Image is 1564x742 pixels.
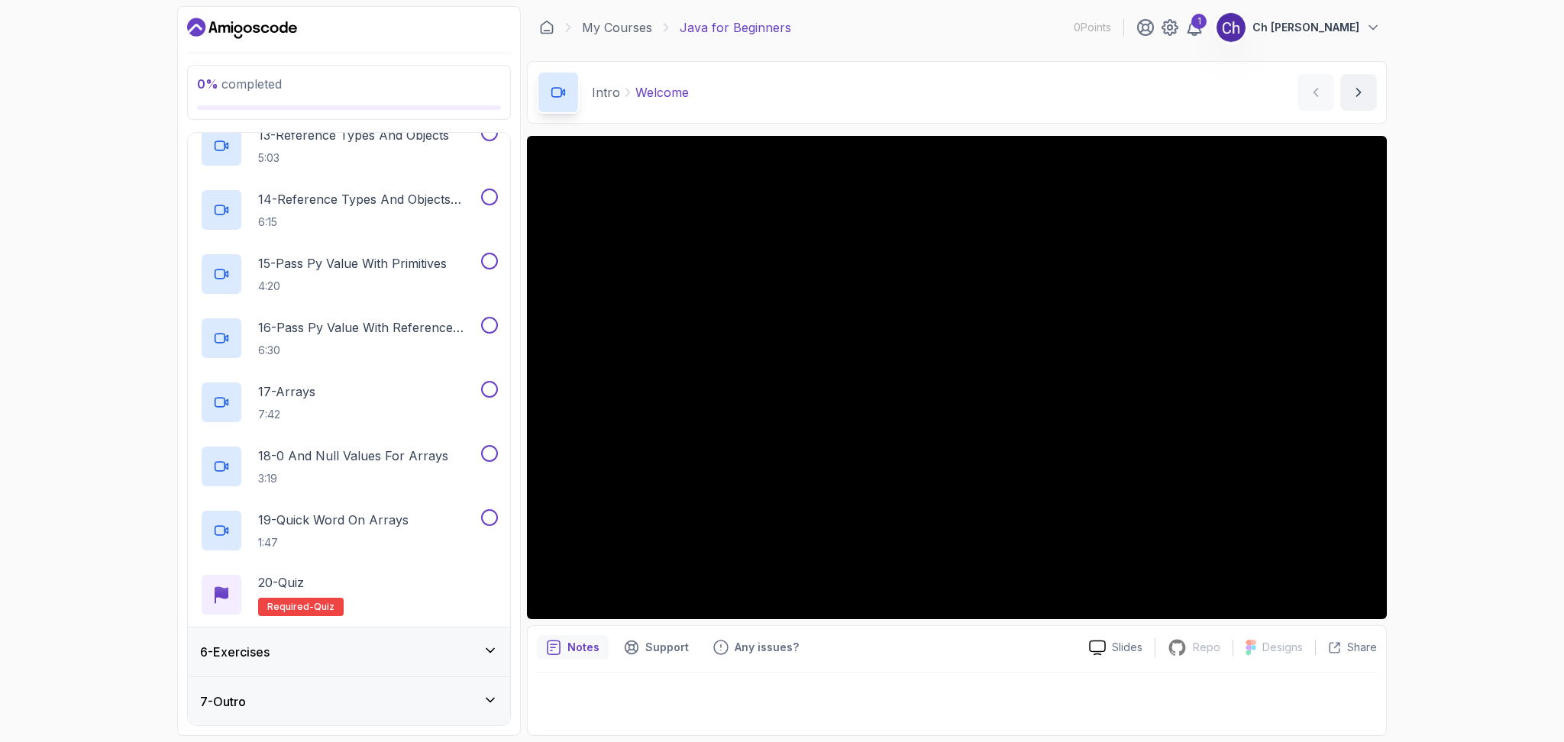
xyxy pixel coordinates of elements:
[200,253,498,295] button: 15-Pass Py Value With Primitives4:20
[258,343,478,358] p: 6:30
[200,317,498,360] button: 16-Pass Py Value With Reference Types6:30
[1340,74,1377,111] button: next content
[258,215,478,230] p: 6:15
[680,18,791,37] p: Java for Beginners
[1185,18,1204,37] a: 1
[258,447,448,465] p: 18 - 0 And Null Values For Arrays
[1252,20,1359,35] p: Ch [PERSON_NAME]
[1315,640,1377,655] button: Share
[1216,12,1381,43] button: user profile imageCh [PERSON_NAME]
[258,535,409,550] p: 1:47
[567,640,599,655] p: Notes
[1217,13,1246,42] img: user profile image
[200,189,498,231] button: 14-Reference Types And Objects Diferences6:15
[200,692,246,711] h3: 7 - Outro
[592,83,620,102] p: Intro
[258,573,304,592] p: 20 - Quiz
[200,124,498,167] button: 13-Reference Types And Objects5:03
[200,445,498,488] button: 18-0 And Null Values For Arrays3:19
[187,16,297,40] a: Dashboard
[1074,20,1111,35] p: 0 Points
[527,136,1387,619] iframe: 1 - Hi
[314,601,334,613] span: quiz
[200,381,498,424] button: 17-Arrays7:42
[258,407,315,422] p: 7:42
[200,643,270,661] h3: 6 - Exercises
[615,635,698,660] button: Support button
[258,318,478,337] p: 16 - Pass Py Value With Reference Types
[200,509,498,552] button: 19-Quick Word On Arrays1:47
[258,150,449,166] p: 5:03
[1262,640,1303,655] p: Designs
[258,382,315,401] p: 17 - Arrays
[1112,640,1142,655] p: Slides
[258,126,449,144] p: 13 - Reference Types And Objects
[258,471,448,486] p: 3:19
[258,190,478,208] p: 14 - Reference Types And Objects Diferences
[537,635,609,660] button: notes button
[1347,640,1377,655] p: Share
[188,677,510,726] button: 7-Outro
[539,20,554,35] a: Dashboard
[258,511,409,529] p: 19 - Quick Word On Arrays
[188,627,510,676] button: 6-Exercises
[704,635,808,660] button: Feedback button
[1077,640,1155,656] a: Slides
[197,76,282,92] span: completed
[635,83,689,102] p: Welcome
[267,601,314,613] span: Required-
[1193,640,1220,655] p: Repo
[1191,14,1207,29] div: 1
[645,640,689,655] p: Support
[200,573,498,616] button: 20-QuizRequired-quiz
[258,279,447,294] p: 4:20
[197,76,218,92] span: 0 %
[258,254,447,273] p: 15 - Pass Py Value With Primitives
[582,18,652,37] a: My Courses
[735,640,799,655] p: Any issues?
[1297,74,1334,111] button: previous content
